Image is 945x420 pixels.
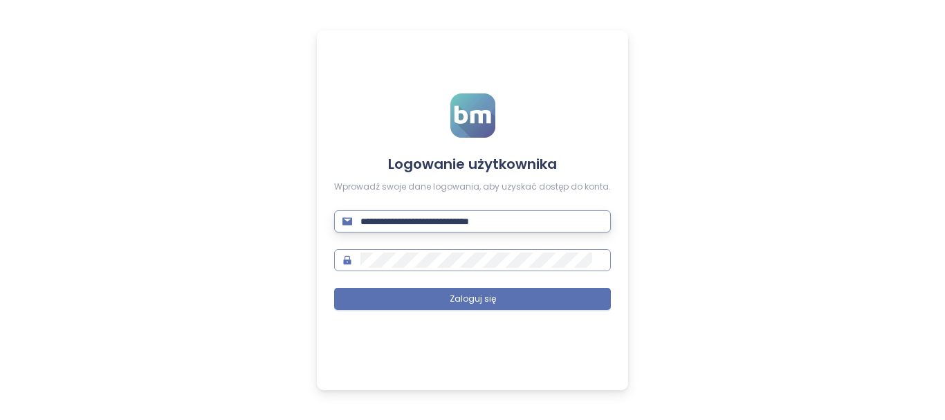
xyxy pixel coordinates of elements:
[334,181,611,192] font: Wprowadź swoje dane logowania, aby uzyskać dostęp do konta.
[450,293,496,304] font: Zaloguj się
[342,255,352,265] span: zamek
[450,93,495,138] img: logo
[342,217,352,226] span: poczta
[388,154,557,174] font: Logowanie użytkownika
[334,288,611,310] button: Zaloguj się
